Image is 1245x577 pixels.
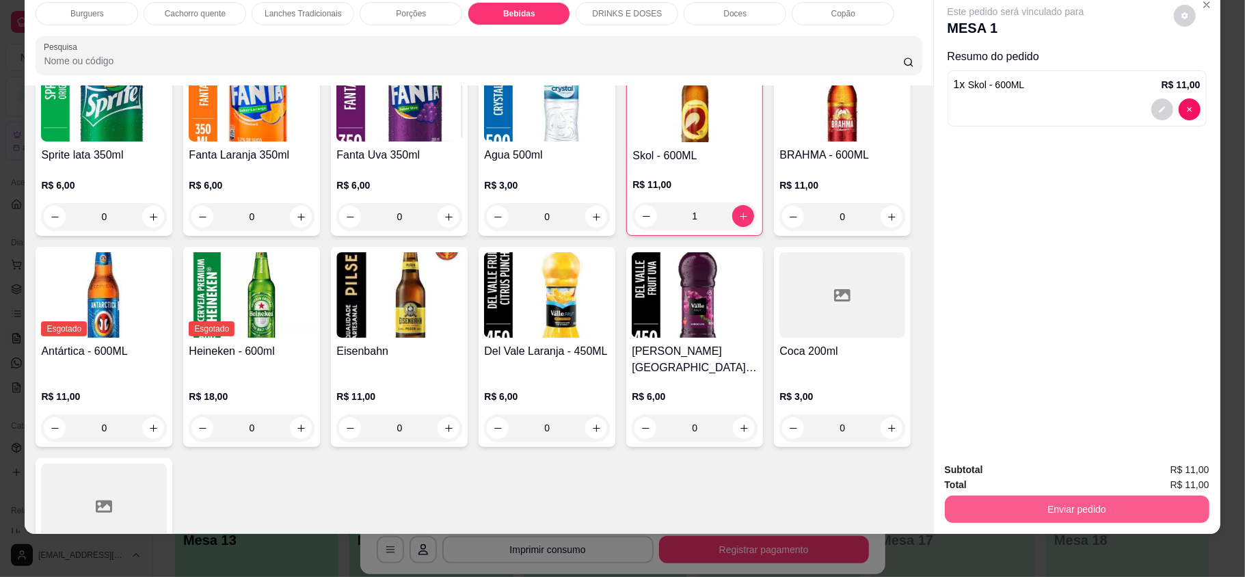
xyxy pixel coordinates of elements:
[165,8,226,19] p: Cachorro quente
[968,79,1024,90] span: Skol - 600ML
[41,178,167,192] p: R$ 6,00
[336,178,462,192] p: R$ 6,00
[487,206,509,228] button: decrease-product-quantity
[585,206,607,228] button: increase-product-quantity
[44,54,902,68] input: Pesquisa
[484,56,610,142] img: product-image
[634,417,656,439] button: decrease-product-quantity
[881,206,902,228] button: increase-product-quantity
[945,496,1209,523] button: Enviar pedido
[189,390,314,403] p: R$ 18,00
[779,147,905,163] h4: BRAHMA - 600ML
[632,343,758,376] h4: [PERSON_NAME][GEOGRAPHIC_DATA] - 450ml
[41,252,167,338] img: product-image
[191,206,213,228] button: decrease-product-quantity
[339,206,361,228] button: decrease-product-quantity
[336,56,462,142] img: product-image
[1170,477,1209,492] span: R$ 11,00
[1170,462,1209,477] span: R$ 11,00
[290,417,312,439] button: increase-product-quantity
[503,8,535,19] p: Bebidas
[733,417,755,439] button: increase-product-quantity
[44,206,66,228] button: decrease-product-quantity
[632,57,757,142] img: product-image
[635,205,657,227] button: decrease-product-quantity
[70,8,104,19] p: Burguers
[831,8,855,19] p: Copão
[945,479,967,490] strong: Total
[189,178,314,192] p: R$ 6,00
[779,390,905,403] p: R$ 3,00
[191,417,213,439] button: decrease-product-quantity
[396,8,426,19] p: Porções
[484,178,610,192] p: R$ 3,00
[948,18,1084,38] p: MESA 1
[1174,5,1196,27] button: decrease-product-quantity
[41,147,167,163] h4: Sprite lata 350ml
[189,252,314,338] img: product-image
[290,206,312,228] button: increase-product-quantity
[438,417,459,439] button: increase-product-quantity
[732,205,754,227] button: increase-product-quantity
[336,390,462,403] p: R$ 11,00
[484,390,610,403] p: R$ 6,00
[487,417,509,439] button: decrease-product-quantity
[881,417,902,439] button: increase-product-quantity
[948,5,1084,18] p: Este pedido será vinculado para
[438,206,459,228] button: increase-product-quantity
[142,417,164,439] button: increase-product-quantity
[189,56,314,142] img: product-image
[948,49,1207,65] p: Resumo do pedido
[592,8,662,19] p: DRINKS E DOSES
[142,206,164,228] button: increase-product-quantity
[336,343,462,360] h4: Eisenbahn
[189,147,314,163] h4: Fanta Laranja 350ml
[779,178,905,192] p: R$ 11,00
[41,343,167,360] h4: Antártica - 600ML
[1151,98,1173,120] button: decrease-product-quantity
[336,147,462,163] h4: Fanta Uva 350ml
[779,56,905,142] img: product-image
[585,417,607,439] button: increase-product-quantity
[954,77,1025,93] p: 1 x
[484,343,610,360] h4: Del Vale Laranja - 450ML
[41,390,167,403] p: R$ 11,00
[484,147,610,163] h4: Agua 500ml
[189,321,235,336] span: Esgotado
[945,464,983,475] strong: Subtotal
[336,252,462,338] img: product-image
[779,343,905,360] h4: Coca 200ml
[44,417,66,439] button: decrease-product-quantity
[723,8,747,19] p: Doces
[41,56,167,142] img: product-image
[632,252,758,338] img: product-image
[632,390,758,403] p: R$ 6,00
[41,321,87,336] span: Esgotado
[44,41,82,53] label: Pesquisa
[484,252,610,338] img: product-image
[189,343,314,360] h4: Heineken - 600ml
[632,178,757,191] p: R$ 11,00
[265,8,342,19] p: Lanches Tradicionais
[1162,78,1201,92] p: R$ 11,00
[339,417,361,439] button: decrease-product-quantity
[1179,98,1201,120] button: decrease-product-quantity
[632,148,757,164] h4: Skol - 600ML
[782,417,804,439] button: decrease-product-quantity
[782,206,804,228] button: decrease-product-quantity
